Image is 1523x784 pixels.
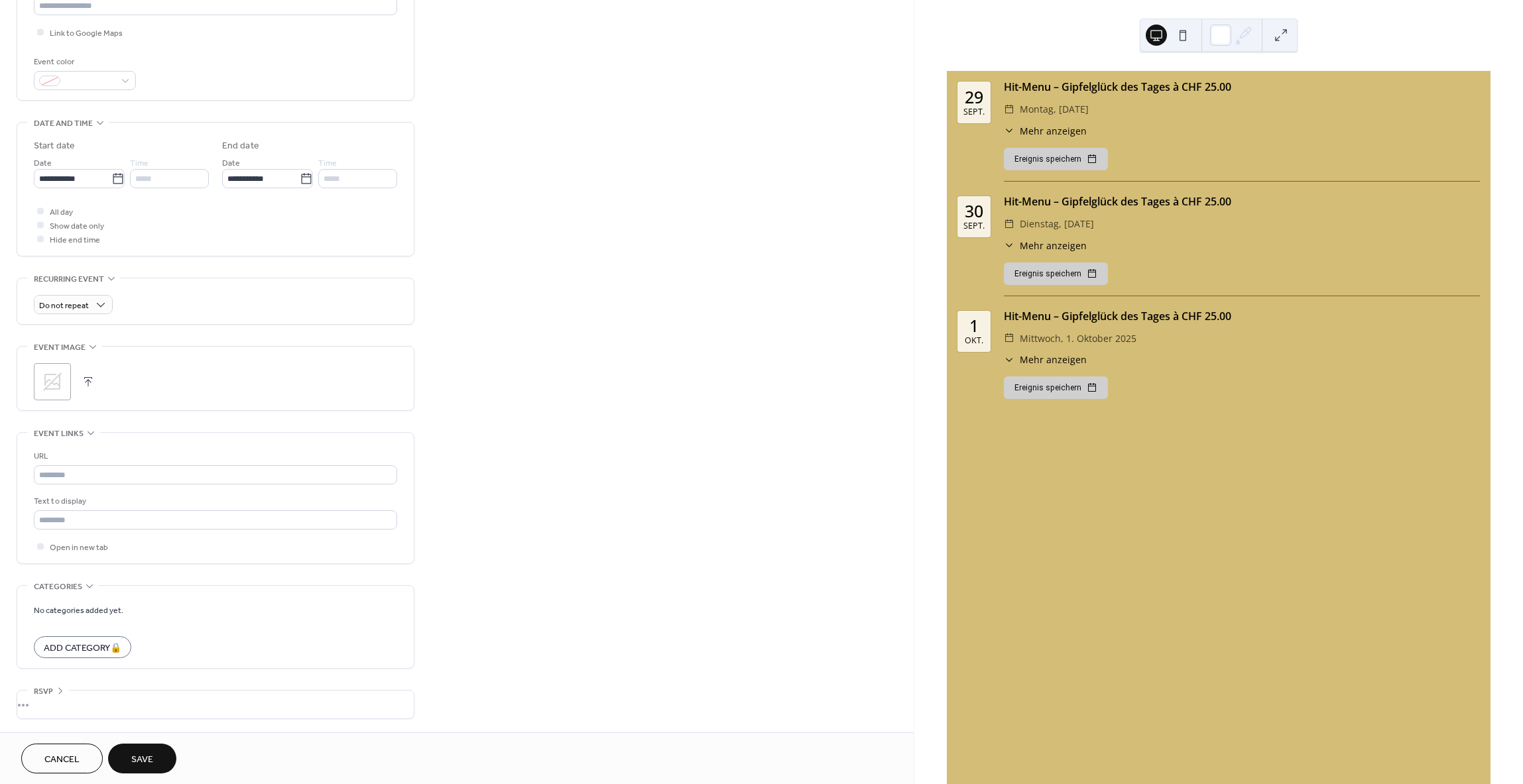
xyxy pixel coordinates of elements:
div: Okt. [965,337,983,345]
button: Save [108,744,176,773]
span: Show date only [50,219,104,233]
span: Mehr anzeigen [1020,124,1087,138]
span: Open in new tab [50,541,108,555]
div: URL [34,449,395,463]
div: 1 [969,317,979,334]
span: Hide end time [50,233,100,247]
span: Do not repeat [39,298,89,313]
span: Mittwoch, 1. Oktober 2025 [1020,331,1136,347]
span: Categories [34,580,82,594]
span: All day [50,205,73,219]
span: Montag, [DATE] [1020,101,1089,117]
span: Time [130,156,149,170]
div: Text to display [34,494,395,508]
span: Event image [34,341,86,355]
button: Ereignis speichern [1004,148,1108,170]
button: ​Mehr anzeigen [1004,124,1087,138]
div: Hit-Menu – Gipfelglück des Tages à CHF 25.00 [1004,308,1480,324]
span: Date and time [34,117,93,131]
div: Start date [34,139,75,153]
div: ​ [1004,353,1014,366]
span: Date [34,156,52,170]
span: Dienstag, [DATE] [1020,216,1094,232]
button: ​Mehr anzeigen [1004,353,1087,366]
span: Date [222,156,240,170]
div: Sept. [963,222,985,231]
div: 29 [965,89,983,105]
div: ​ [1004,331,1014,347]
span: Save [131,753,153,767]
div: ​ [1004,239,1014,252]
span: Mehr anzeigen [1020,239,1087,252]
span: Mehr anzeigen [1020,353,1087,366]
span: Time [318,156,337,170]
div: ; [34,363,71,400]
div: ​ [1004,101,1014,117]
span: Recurring event [34,272,104,286]
span: No categories added yet. [34,604,123,618]
div: ​ [1004,124,1014,138]
button: Cancel [21,744,103,773]
div: Event color [34,55,133,69]
span: RSVP [34,685,53,699]
div: Hit-Menu – Gipfelglück des Tages à CHF 25.00 [1004,79,1480,95]
span: Link to Google Maps [50,27,123,40]
button: Ereignis speichern [1004,262,1108,285]
span: Event links [34,427,84,441]
div: Hit-Menu – Gipfelglück des Tages à CHF 25.00 [1004,194,1480,209]
div: Sept. [963,108,985,117]
div: 30 [965,203,983,219]
div: ••• [17,691,414,718]
div: ​ [1004,216,1014,232]
button: Ereignis speichern [1004,376,1108,399]
div: End date [222,139,259,153]
span: Cancel [44,753,80,767]
button: ​Mehr anzeigen [1004,239,1087,252]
